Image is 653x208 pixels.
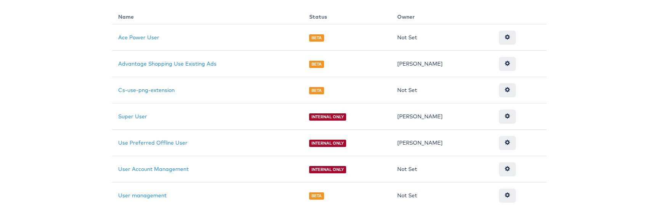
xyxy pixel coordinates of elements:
span: INTERNAL ONLY [309,113,347,120]
td: Not Set [391,76,493,103]
a: User Account Management [118,165,189,172]
span: INTERNAL ONLY [309,139,347,146]
span: BETA [309,60,324,67]
td: Not Set [391,24,493,50]
td: Not Set [391,155,493,182]
a: User management [118,191,167,198]
a: Cs-use-png-extension [118,86,175,93]
span: BETA [309,192,324,199]
th: Owner [391,6,493,24]
span: INTERNAL ONLY [309,165,347,173]
th: Name [112,6,303,24]
td: Not Set [391,182,493,208]
a: Use Preferred Offline User [118,139,188,145]
span: BETA [309,86,324,94]
span: BETA [309,34,324,41]
td: [PERSON_NAME] [391,103,493,129]
a: Super User [118,112,147,119]
th: Status [303,6,391,24]
a: Ace Power User [118,33,159,40]
a: Advantage Shopping Use Existing Ads [118,60,217,66]
td: [PERSON_NAME] [391,129,493,155]
td: [PERSON_NAME] [391,50,493,76]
